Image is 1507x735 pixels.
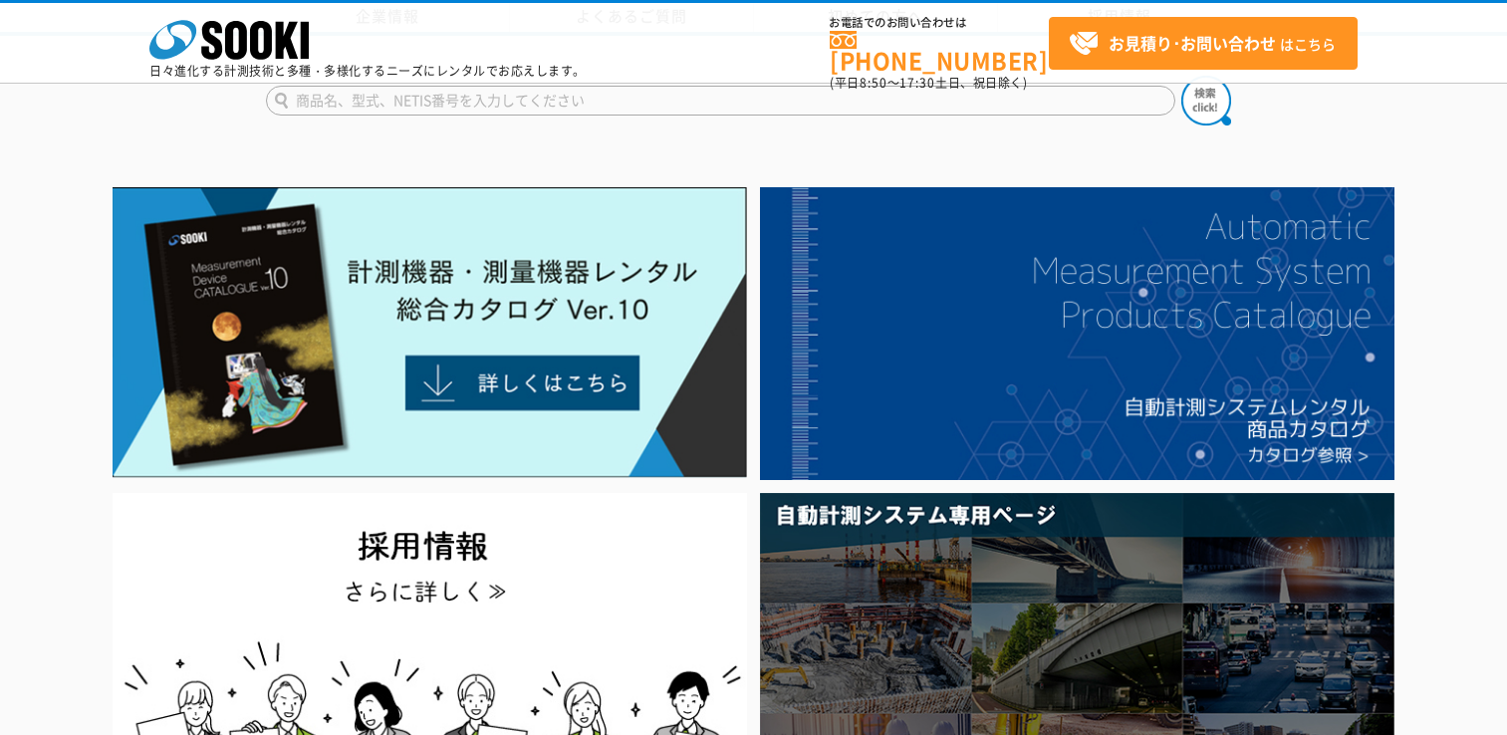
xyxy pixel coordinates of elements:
span: お電話でのお問い合わせは [830,17,1049,29]
a: お見積り･お問い合わせはこちら [1049,17,1358,70]
span: はこちら [1069,29,1336,59]
img: 自動計測システムカタログ [760,187,1394,480]
strong: お見積り･お問い合わせ [1109,31,1276,55]
img: Catalog Ver10 [113,187,747,478]
img: btn_search.png [1181,76,1231,125]
a: [PHONE_NUMBER] [830,31,1049,72]
span: (平日 ～ 土日、祝日除く) [830,74,1027,92]
p: 日々進化する計測技術と多種・多様化するニーズにレンタルでお応えします。 [149,65,586,77]
span: 8:50 [860,74,887,92]
span: 17:30 [899,74,935,92]
input: 商品名、型式、NETIS番号を入力してください [266,86,1175,116]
